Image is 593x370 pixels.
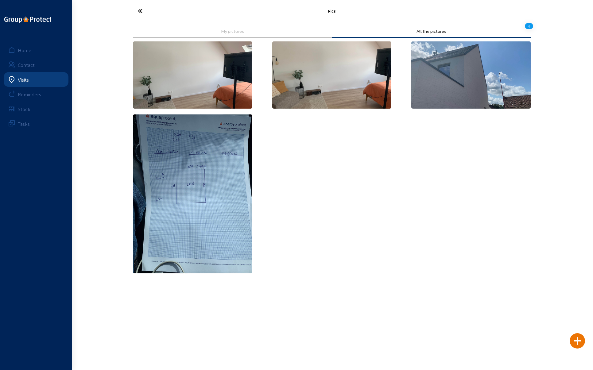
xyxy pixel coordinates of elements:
[137,29,328,34] div: My pictures
[4,102,68,116] a: Stock
[4,116,68,131] a: Tasks
[18,106,30,112] div: Stock
[133,114,252,273] img: e9466060-e56a-8843-0bb9-d60c015bcd69.jpeg
[18,91,41,97] div: Reminders
[18,62,35,68] div: Contact
[18,47,31,53] div: Home
[4,43,68,57] a: Home
[133,41,252,109] img: b4366ec5-e2cb-dfb3-6963-a080f1646126.jpeg
[4,87,68,102] a: Reminders
[411,41,531,109] img: 290e8f3d-e09d-6477-8517-7cdea6f7bae6.jpeg
[18,77,29,83] div: Visits
[4,72,68,87] a: Visits
[197,8,467,13] div: Pics
[18,121,30,127] div: Tasks
[336,29,526,34] div: All the pictures
[4,57,68,72] a: Contact
[4,17,51,23] img: logo-oneline.png
[272,41,392,109] img: 5457827d-587c-9aac-7845-5f90d70f76d8.jpeg
[525,21,533,31] div: 4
